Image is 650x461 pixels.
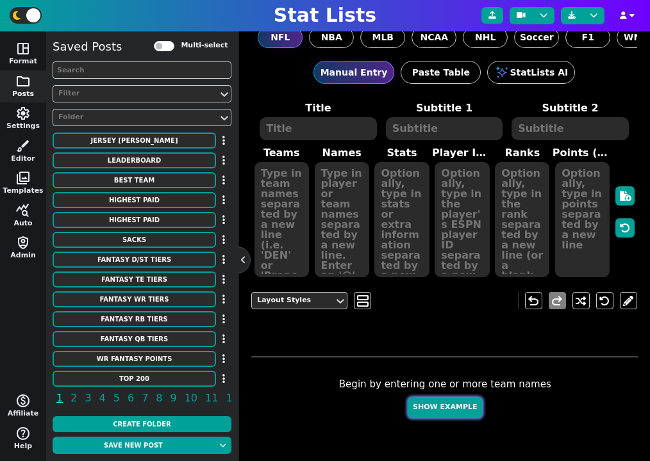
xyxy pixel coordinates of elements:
[251,377,638,424] div: Begin by entering one or more team names
[169,390,179,406] span: 9
[492,145,553,161] label: Ranks
[15,393,31,408] span: monetization_on
[53,371,216,387] button: TOP 200
[487,61,575,84] button: StatLists AI
[126,390,136,406] span: 6
[526,293,541,309] span: undo
[53,40,122,54] h5: Saved Posts
[372,31,394,44] span: MLB
[97,390,108,406] span: 4
[15,235,31,250] span: shield_person
[53,252,216,268] button: fantasy D/ST tiers
[53,152,216,168] button: Leaderboard
[255,101,381,116] label: Title
[53,351,216,367] button: WR FANTASY POINTS
[520,31,554,44] span: Soccer
[549,293,565,309] span: redo
[312,145,372,161] label: Names
[154,390,164,406] span: 8
[53,416,231,432] button: Create Folder
[58,88,213,99] div: Filter
[420,31,448,44] span: NCAA
[183,390,199,406] span: 10
[53,291,216,307] button: fantasy WR tiers
[15,41,31,56] span: space_dashboard
[15,170,31,186] span: photo_library
[53,172,216,188] button: Best Team
[15,138,31,154] span: brush
[53,232,216,248] button: SACKS
[401,61,481,84] button: Paste Table
[549,292,566,309] button: redo
[53,212,216,228] button: HIGHEST PAID
[224,390,240,406] span: 12
[257,295,329,306] div: Layout Styles
[408,398,481,417] button: Show Example
[15,74,31,89] span: folder
[54,390,65,406] span: 1
[181,40,228,51] label: Multi-select
[140,390,150,406] span: 7
[53,331,216,347] button: fantasy qb tiers
[112,390,122,406] span: 5
[53,133,216,149] button: Jersey [PERSON_NAME]
[381,101,507,116] label: Subtitle 1
[53,192,216,208] button: HIGHEST PAID
[53,311,216,327] button: fantasy Rb tiers
[372,145,432,161] label: Stats
[53,437,214,454] button: Save new post
[507,101,633,116] label: Subtitle 2
[274,4,376,27] h1: Stat Lists
[83,390,93,406] span: 3
[271,31,290,44] span: NFL
[475,31,496,44] span: NHL
[15,426,31,441] span: help
[58,112,213,123] div: Folder
[553,145,613,161] label: Points (< 8 teams)
[69,390,79,406] span: 2
[53,61,231,79] input: Search
[313,61,395,84] button: Manual Entry
[15,203,31,218] span: query_stats
[53,271,216,287] button: fantasy TE tiers
[525,292,542,309] button: undo
[15,106,31,121] span: settings
[251,145,312,161] label: Teams
[582,31,594,44] span: F1
[432,145,492,161] label: Player ID/Image URL
[203,390,220,406] span: 11
[321,31,342,44] span: NBA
